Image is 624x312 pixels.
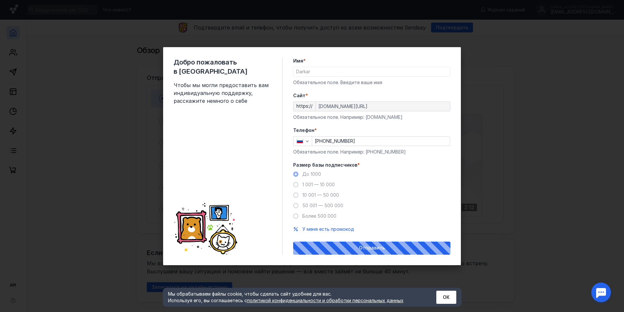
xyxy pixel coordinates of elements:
span: Чтобы мы могли предоставить вам индивидуальную поддержку, расскажите немного о себе [174,81,272,105]
span: Телефон [293,127,314,134]
div: Мы обрабатываем файлы cookie, чтобы сделать сайт удобнее для вас. Используя его, вы соглашаетесь c [168,291,420,304]
span: Добро пожаловать в [GEOGRAPHIC_DATA] [174,58,272,76]
span: Cайт [293,92,306,99]
a: политикой конфиденциальности и обработки персональных данных [247,298,404,303]
span: Имя [293,58,303,64]
span: Размер базы подписчиков [293,162,357,168]
div: Обязательное поле. Например: [DOMAIN_NAME] [293,114,450,120]
button: У меня есть промокод [302,226,354,232]
div: Обязательное поле. Например: [PHONE_NUMBER] [293,149,450,155]
button: ОК [436,291,456,304]
div: Обязательное поле. Введите ваше имя [293,79,450,86]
